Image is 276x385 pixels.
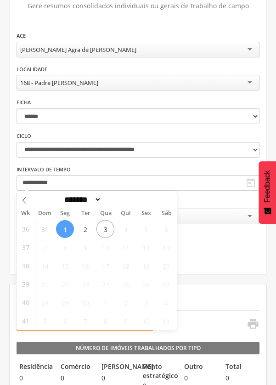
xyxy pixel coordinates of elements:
span: Setembro 15, 2025 [56,257,74,275]
span: Outubro 5, 2025 [36,312,54,330]
span: Setembro 25, 2025 [117,275,135,293]
legend: Total [223,362,259,373]
span: Qui [116,210,136,216]
span: Setembro 30, 2025 [76,294,94,311]
span: Setembro 4, 2025 [117,220,135,238]
legend: Outro [181,362,218,373]
span: Setembro 10, 2025 [96,238,114,256]
label: ACE [17,32,26,40]
span: Qua [96,210,116,216]
span: Seg [55,210,75,216]
span: Setembro 20, 2025 [157,257,175,275]
span: Sex [136,210,156,216]
div: [PERSON_NAME] Agra de [PERSON_NAME] [20,45,136,54]
span: 41 [22,312,29,330]
div: 168 - Padre [PERSON_NAME] [20,79,98,87]
span: Setembro 5, 2025 [137,220,155,238]
span: Ter [75,210,96,216]
label: Ficha [17,99,31,106]
span: Outubro 11, 2025 [157,312,175,330]
span: Sáb [157,210,177,216]
span: Setembro 9, 2025 [76,238,94,256]
label: Ciclo [17,132,31,140]
span: Wk [17,207,35,220]
input: Year [101,195,132,204]
legend: Número de Imóveis Trabalhados por Tipo [17,342,259,355]
span: Setembro 24, 2025 [96,275,114,293]
span: Setembro 18, 2025 [117,257,135,275]
span: Setembro 13, 2025 [157,238,175,256]
span: 0 [99,374,135,383]
span: 0 [58,374,95,383]
span: Outubro 8, 2025 [96,312,114,330]
span: Setembro 3, 2025 [96,220,114,238]
i:  [246,317,259,330]
span: Dom [35,210,55,216]
span: Setembro 2, 2025 [76,220,94,238]
span: Setembro 17, 2025 [96,257,114,275]
a:  [241,317,259,333]
legend: Ponto estratégico [140,362,177,380]
span: Setembro 21, 2025 [36,275,54,293]
select: Month [62,195,102,204]
span: Setembro 6, 2025 [157,220,175,238]
span: Feedback [263,170,271,203]
span: 36 [22,220,29,238]
span: Setembro 8, 2025 [56,238,74,256]
span: Outubro 10, 2025 [137,312,155,330]
span: Outubro 3, 2025 [137,294,155,311]
span: Setembro 22, 2025 [56,275,74,293]
span: Setembro 23, 2025 [76,275,94,293]
span: Setembro 28, 2025 [36,294,54,311]
span: Setembro 14, 2025 [36,257,54,275]
label: Intervalo de Tempo [17,166,71,173]
span: Setembro 26, 2025 [137,275,155,293]
button: Feedback - Mostrar pesquisa [259,161,276,224]
i:  [245,177,256,188]
span: Outubro 1, 2025 [96,294,114,311]
span: 0 [181,374,218,383]
label: Localidade [17,66,47,73]
span: Setembro 29, 2025 [56,294,74,311]
span: Outubro 4, 2025 [157,294,175,311]
span: Setembro 1, 2025 [56,220,74,238]
span: 39 [22,275,29,293]
span: Setembro 11, 2025 [117,238,135,256]
span: Setembro 7, 2025 [36,238,54,256]
span: Setembro 16, 2025 [76,257,94,275]
span: Outubro 6, 2025 [56,312,74,330]
span: 37 [22,238,29,256]
span: Setembro 27, 2025 [157,275,175,293]
span: Setembro 12, 2025 [137,238,155,256]
legend: [PERSON_NAME] [99,362,135,373]
span: Outubro 9, 2025 [117,312,135,330]
span: 38 [22,257,29,275]
span: 40 [22,294,29,311]
span: Setembro 19, 2025 [137,257,155,275]
legend: Comércio [58,362,95,373]
span: Agosto 31, 2025 [36,220,54,238]
span: Outubro 7, 2025 [76,312,94,330]
span: Outubro 2, 2025 [117,294,135,311]
span: 0 [223,374,259,383]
